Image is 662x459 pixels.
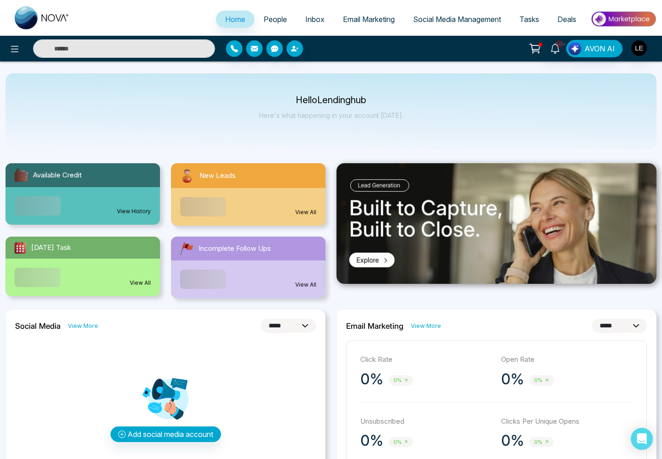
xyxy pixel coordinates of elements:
[544,40,566,56] a: 10+
[555,40,563,48] span: 10+
[143,376,188,422] img: Analytics png
[295,281,316,289] a: View All
[631,40,647,56] img: User Avatar
[110,426,221,442] button: Add social media account
[13,240,28,255] img: todayTask.svg
[360,416,492,427] p: Unsubscribed
[530,437,554,448] span: 0%
[360,354,492,365] p: Click Rate
[13,167,29,183] img: availableCredit.svg
[519,15,539,24] span: Tasks
[199,243,271,254] span: Incomplete Follow Ups
[334,11,404,28] a: Email Marketing
[259,96,403,104] p: Hello Lendinghub
[337,163,656,284] img: .
[501,354,633,365] p: Open Rate
[178,240,195,257] img: followUps.svg
[346,321,403,331] h2: Email Marketing
[216,11,254,28] a: Home
[199,171,236,181] span: New Leads
[165,163,331,226] a: New LeadsView All
[254,11,296,28] a: People
[15,321,61,331] h2: Social Media
[165,237,331,298] a: Incomplete Follow UpsView All
[568,42,581,55] img: Lead Flow
[566,40,623,57] button: AVON AI
[501,416,633,427] p: Clicks Per Unique Opens
[225,15,245,24] span: Home
[389,437,413,448] span: 0%
[117,207,151,216] a: View History
[305,15,325,24] span: Inbox
[557,15,576,24] span: Deals
[389,375,413,386] span: 0%
[33,170,82,181] span: Available Credit
[404,11,510,28] a: Social Media Management
[259,111,403,119] p: Here's what happening in your account [DATE].
[295,208,316,216] a: View All
[530,375,554,386] span: 0%
[413,15,501,24] span: Social Media Management
[585,43,615,54] span: AVON AI
[411,321,441,330] a: View More
[68,321,98,330] a: View More
[631,428,653,450] div: Open Intercom Messenger
[360,370,383,388] p: 0%
[296,11,334,28] a: Inbox
[590,9,656,29] img: Market-place.gif
[15,6,70,29] img: Nova CRM Logo
[510,11,548,28] a: Tasks
[31,243,71,253] span: [DATE] Task
[360,431,383,450] p: 0%
[548,11,585,28] a: Deals
[178,167,196,184] img: newLeads.svg
[501,370,524,388] p: 0%
[343,15,395,24] span: Email Marketing
[130,279,151,287] a: View All
[501,431,524,450] p: 0%
[264,15,287,24] span: People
